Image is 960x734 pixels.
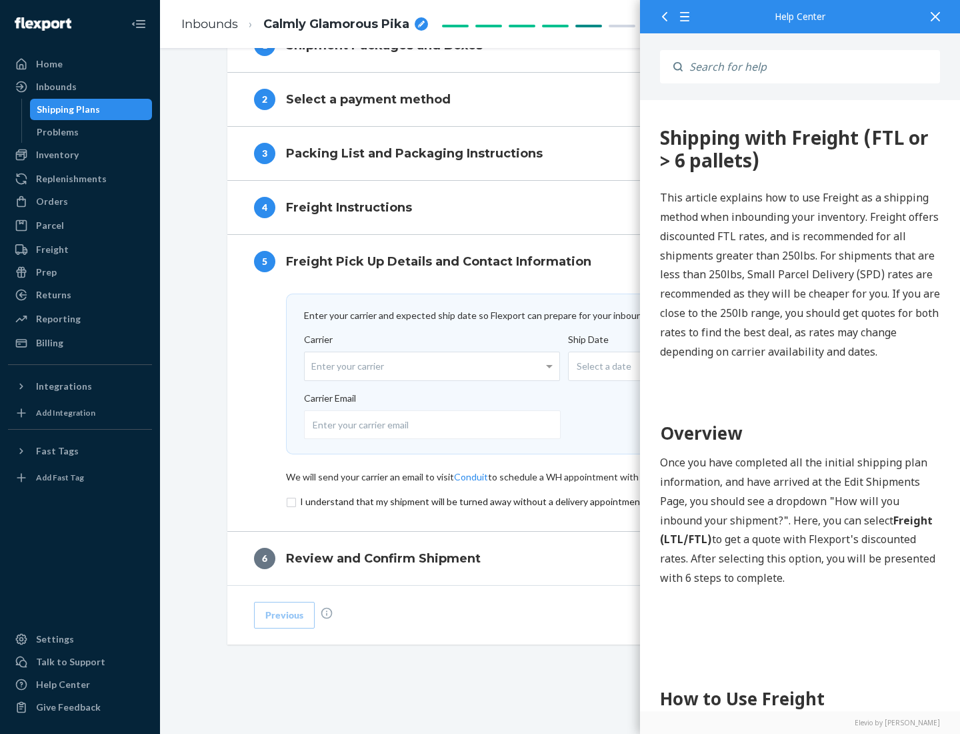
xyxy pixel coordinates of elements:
[8,332,152,354] a: Billing
[36,655,105,669] div: Talk to Support
[36,444,79,458] div: Fast Tags
[8,215,152,236] a: Parcel
[36,633,74,646] div: Settings
[8,144,152,165] a: Inventory
[8,191,152,212] a: Orders
[36,266,57,279] div: Prep
[20,353,300,488] p: Once you have completed all the initial shipping plan information, and have arrived at the Edit S...
[8,629,152,650] a: Settings
[227,532,894,585] button: 6Review and Confirm Shipment
[20,88,300,261] p: This article explains how to use Freight as a shipping method when inbounding your inventory. Fre...
[36,407,95,418] div: Add Integration
[8,308,152,330] a: Reporting
[20,625,300,649] h2: Step 1: Boxes and Labels
[36,678,90,691] div: Help Center
[15,17,71,31] img: Flexport logo
[8,239,152,260] a: Freight
[8,76,152,97] a: Inbounds
[20,27,300,71] div: 360 Shipping with Freight (FTL or > 6 pallets)
[286,199,412,216] h4: Freight Instructions
[36,472,84,483] div: Add Fast Tag
[36,148,79,161] div: Inventory
[30,121,153,143] a: Problems
[36,312,81,326] div: Reporting
[36,57,63,71] div: Home
[20,320,300,346] h1: Overview
[8,262,152,283] a: Prep
[254,143,275,164] div: 3
[286,91,451,108] h4: Select a payment method
[304,309,817,322] div: Enter your carrier and expected ship date so Flexport can prepare for your inbound .
[263,16,409,33] span: Calmly Glamorous Pika
[36,219,64,232] div: Parcel
[36,336,63,350] div: Billing
[305,352,559,380] div: Enter your carrier
[254,89,275,110] div: 2
[304,392,809,439] label: Carrier Email
[286,145,543,162] h4: Packing List and Packaging Instructions
[8,697,152,718] button: Give Feedback
[8,284,152,306] a: Returns
[36,195,68,208] div: Orders
[454,471,488,482] a: Conduit
[227,127,894,180] button: 3Packing List and Packaging Instructions
[286,253,591,270] h4: Freight Pick Up Details and Contact Information
[227,73,894,126] button: 2Select a payment method
[227,235,894,288] button: 5Freight Pick Up Details and Contact Information
[660,718,940,727] a: Elevio by [PERSON_NAME]
[171,5,439,44] ol: breadcrumbs
[30,99,153,120] a: Shipping Plans
[37,103,100,116] div: Shipping Plans
[31,9,59,21] span: Chat
[577,360,631,373] span: Select a date
[683,50,940,83] input: Search
[36,701,101,714] div: Give Feedback
[568,333,833,392] label: Ship Date
[20,586,300,612] h1: How to Use Freight
[254,197,275,218] div: 4
[8,53,152,75] a: Home
[36,380,92,393] div: Integrations
[36,172,107,186] div: Replenishments
[304,410,561,439] input: Enter your carrier email
[36,288,71,302] div: Returns
[304,333,560,381] label: Carrier
[8,440,152,462] button: Fast Tags
[254,548,275,569] div: 6
[8,402,152,424] a: Add Integration
[8,651,152,673] button: Talk to Support
[8,467,152,488] a: Add Fast Tag
[8,168,152,190] a: Replenishments
[36,243,69,256] div: Freight
[36,80,77,93] div: Inbounds
[125,11,152,37] button: Close Navigation
[8,376,152,397] button: Integrations
[254,602,315,629] button: Previous
[286,550,481,567] h4: Review and Confirm Shipment
[37,125,79,139] div: Problems
[227,181,894,234] button: 4Freight Instructions
[8,674,152,695] a: Help Center
[254,251,275,272] div: 5
[660,12,940,21] div: Help Center
[181,17,238,31] a: Inbounds
[286,470,835,484] div: We will send your carrier an email to visit to schedule a WH appointment with Reference ASN / PO # .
